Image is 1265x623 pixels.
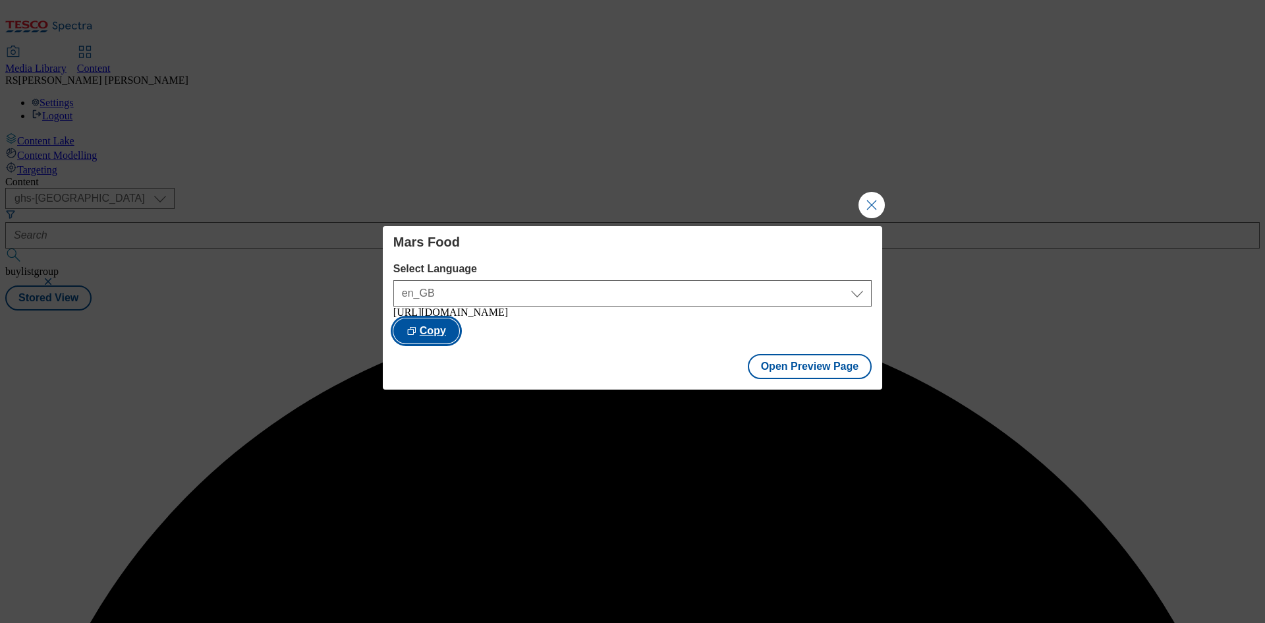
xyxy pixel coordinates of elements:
div: Modal [383,226,882,390]
button: Close Modal [858,192,885,218]
button: Copy [393,318,459,343]
h4: Mars Food [393,234,872,250]
div: [URL][DOMAIN_NAME] [393,307,872,318]
label: Select Language [393,263,872,275]
button: Open Preview Page [748,354,872,379]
